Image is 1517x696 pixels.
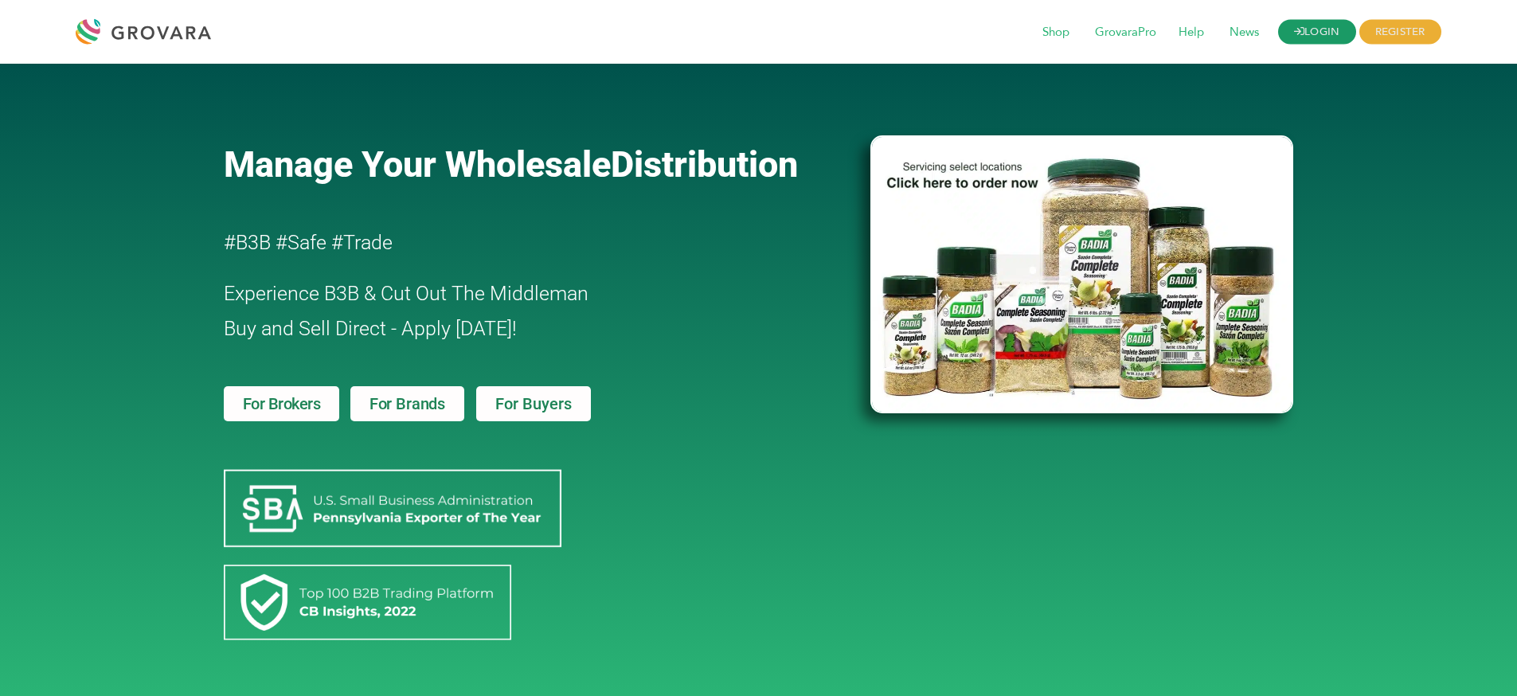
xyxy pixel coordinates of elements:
span: Buy and Sell Direct - Apply [DATE]! [224,317,517,340]
span: Distribution [611,143,798,186]
a: News [1218,24,1270,41]
a: GrovaraPro [1084,24,1167,41]
span: GrovaraPro [1084,18,1167,48]
span: For Brokers [243,396,321,412]
span: News [1218,18,1270,48]
a: Shop [1031,24,1081,41]
a: For Buyers [476,386,591,421]
span: For Brands [369,396,445,412]
span: Manage Your Wholesale [224,143,611,186]
span: Help [1167,18,1215,48]
span: REGISTER [1359,20,1441,45]
span: Shop [1031,18,1081,48]
h2: #B3B #Safe #Trade [224,225,780,260]
a: For Brands [350,386,464,421]
a: Manage Your WholesaleDistribution [224,143,845,186]
span: For Buyers [495,396,572,412]
a: LOGIN [1278,20,1356,45]
a: For Brokers [224,386,340,421]
span: Experience B3B & Cut Out The Middleman [224,282,588,305]
a: Help [1167,24,1215,41]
